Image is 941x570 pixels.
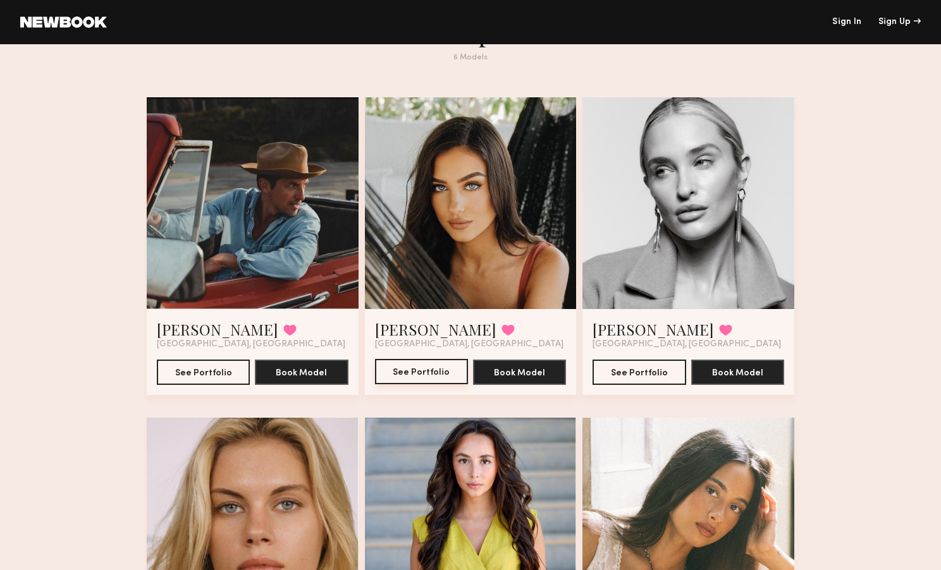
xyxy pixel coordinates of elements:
[691,360,784,385] button: Book Model
[593,339,781,349] span: [GEOGRAPHIC_DATA], [GEOGRAPHIC_DATA]
[157,360,250,385] button: See Portfolio
[157,319,278,339] a: [PERSON_NAME]
[473,360,566,385] button: Book Model
[375,319,496,339] a: [PERSON_NAME]
[375,359,468,384] button: See Portfolio
[473,367,566,377] a: Book Model
[375,339,563,349] span: [GEOGRAPHIC_DATA], [GEOGRAPHIC_DATA]
[243,54,698,62] div: 6 Models
[593,319,714,339] a: [PERSON_NAME]
[255,367,348,377] a: Book Model
[593,360,686,385] button: See Portfolio
[878,18,921,27] div: Sign Up
[691,367,784,377] a: Book Model
[243,17,698,49] h1: Urtopia
[255,360,348,385] button: Book Model
[157,339,345,349] span: [GEOGRAPHIC_DATA], [GEOGRAPHIC_DATA]
[375,360,468,385] a: See Portfolio
[832,18,861,27] a: Sign In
